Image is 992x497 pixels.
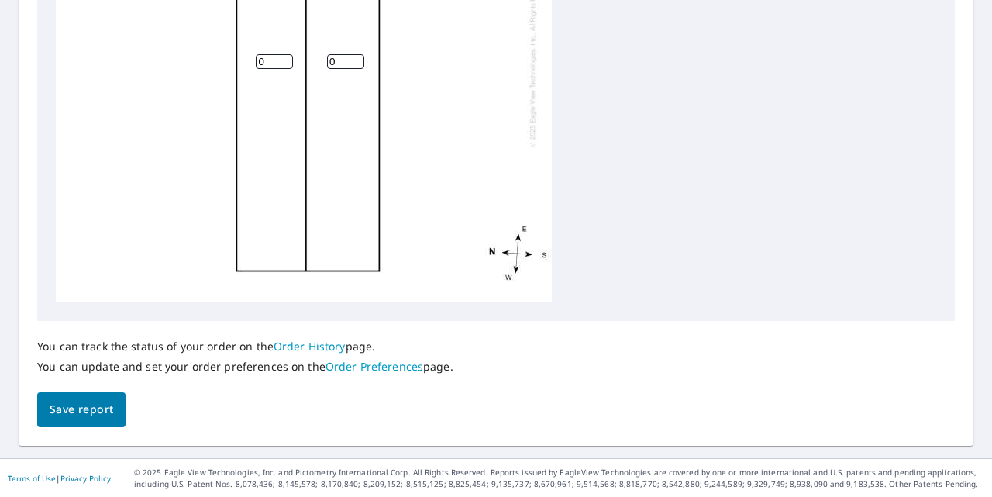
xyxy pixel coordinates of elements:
[325,359,423,374] a: Order Preferences
[8,473,56,484] a: Terms of Use
[60,473,111,484] a: Privacy Policy
[134,467,984,490] p: © 2025 Eagle View Technologies, Inc. and Pictometry International Corp. All Rights Reserved. Repo...
[50,400,113,419] span: Save report
[8,474,111,483] p: |
[274,339,346,354] a: Order History
[37,392,126,427] button: Save report
[37,340,453,354] p: You can track the status of your order on the page.
[37,360,453,374] p: You can update and set your order preferences on the page.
